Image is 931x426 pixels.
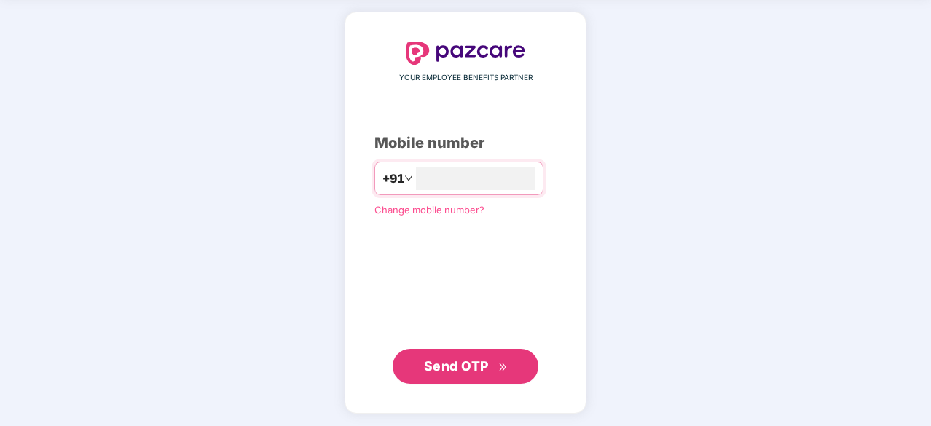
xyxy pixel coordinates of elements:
[406,42,525,65] img: logo
[498,363,508,372] span: double-right
[374,204,484,216] a: Change mobile number?
[424,358,489,374] span: Send OTP
[382,170,404,188] span: +91
[399,72,533,84] span: YOUR EMPLOYEE BENEFITS PARTNER
[374,132,557,154] div: Mobile number
[393,349,538,384] button: Send OTPdouble-right
[404,174,413,183] span: down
